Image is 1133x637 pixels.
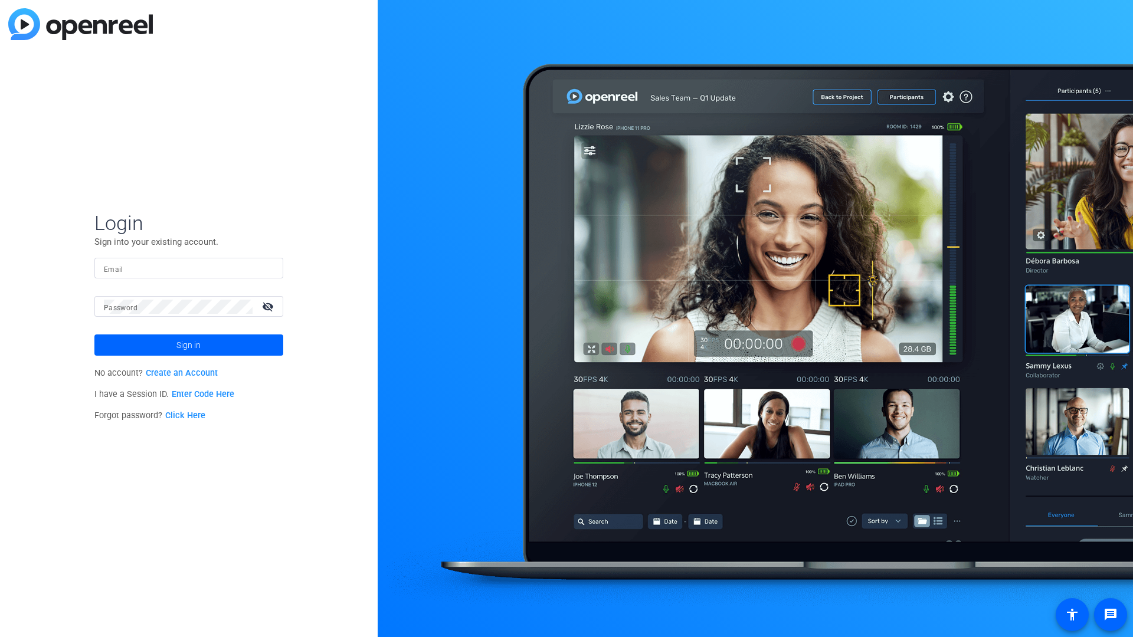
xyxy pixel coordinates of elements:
button: Sign in [94,334,283,356]
a: Click Here [165,411,205,421]
span: Login [94,211,283,235]
mat-label: Email [104,265,123,274]
mat-icon: accessibility [1065,608,1079,622]
p: Sign into your existing account. [94,235,283,248]
span: Sign in [176,330,201,360]
mat-label: Password [104,304,137,312]
span: No account? [94,368,218,378]
a: Enter Code Here [172,389,234,399]
span: I have a Session ID. [94,389,234,399]
a: Create an Account [146,368,218,378]
input: Enter Email Address [104,261,274,275]
mat-icon: visibility_off [255,298,283,315]
mat-icon: message [1103,608,1118,622]
span: Forgot password? [94,411,205,421]
img: blue-gradient.svg [8,8,153,40]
